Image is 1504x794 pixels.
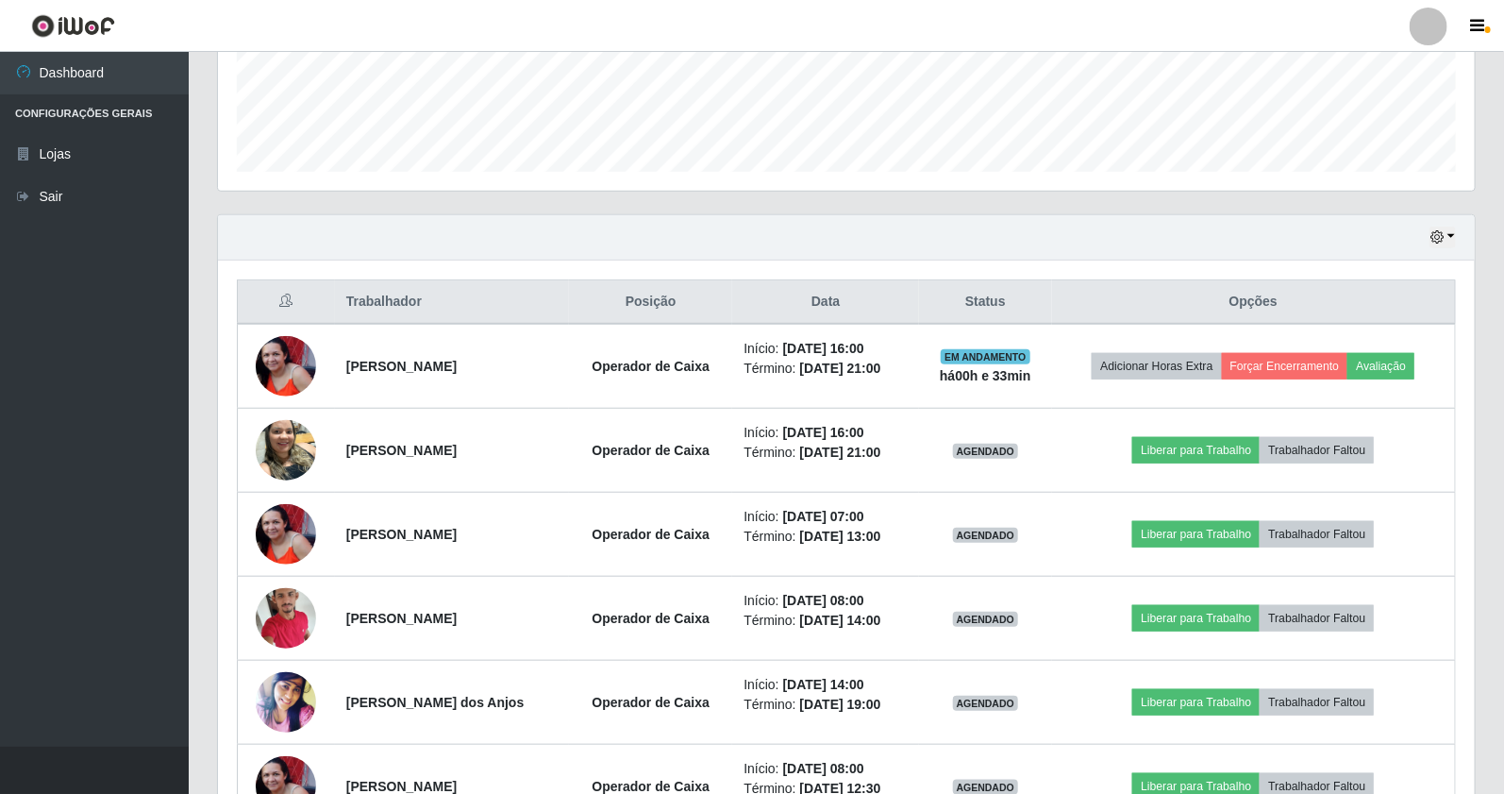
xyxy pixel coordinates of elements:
li: Início: [744,423,908,443]
span: AGENDADO [953,528,1019,543]
time: [DATE] 07:00 [783,509,864,524]
li: Início: [744,339,908,359]
span: AGENDADO [953,696,1019,711]
li: Início: [744,675,908,695]
li: Término: [744,695,908,715]
button: Adicionar Horas Extra [1092,353,1221,380]
img: 1741826148632.jpeg [256,578,316,658]
button: Liberar para Trabalho [1132,689,1260,716]
span: AGENDADO [953,612,1019,627]
li: Término: [744,611,908,631]
strong: [PERSON_NAME] [346,443,457,458]
strong: Operador de Caixa [592,527,710,542]
button: Trabalhador Faltou [1260,605,1374,632]
button: Trabalhador Faltou [1260,521,1374,548]
time: [DATE] 21:00 [800,361,881,376]
strong: Operador de Caixa [592,779,710,794]
button: Trabalhador Faltou [1260,437,1374,464]
strong: Operador de Caixa [592,443,710,458]
strong: Operador de Caixa [592,359,710,374]
li: Término: [744,527,908,547]
button: Liberar para Trabalho [1132,437,1260,464]
strong: Operador de Caixa [592,695,710,710]
strong: Operador de Caixa [592,611,710,626]
li: Início: [744,591,908,611]
time: [DATE] 16:00 [783,341,864,356]
button: Avaliação [1347,353,1414,380]
time: [DATE] 14:00 [800,613,881,628]
th: Trabalhador [335,280,569,325]
span: AGENDADO [953,444,1019,459]
strong: [PERSON_NAME] dos Anjos [346,695,525,710]
time: [DATE] 08:00 [783,593,864,608]
th: Data [732,280,919,325]
button: Trabalhador Faltou [1260,689,1374,716]
strong: [PERSON_NAME] [346,527,457,542]
li: Término: [744,359,908,379]
time: [DATE] 14:00 [783,677,864,692]
time: [DATE] 19:00 [800,697,881,712]
img: 1685320572909.jpeg [256,667,316,738]
button: Liberar para Trabalho [1132,605,1260,632]
img: CoreUI Logo [31,14,115,38]
button: Liberar para Trabalho [1132,521,1260,548]
th: Status [919,280,1052,325]
strong: [PERSON_NAME] [346,359,457,374]
time: [DATE] 13:00 [800,529,881,544]
li: Início: [744,507,908,527]
img: 1745102593554.jpeg [256,410,316,490]
strong: há 00 h e 33 min [940,368,1031,383]
button: Forçar Encerramento [1222,353,1348,380]
th: Opções [1052,280,1456,325]
th: Posição [569,280,732,325]
li: Início: [744,759,908,779]
strong: [PERSON_NAME] [346,779,457,794]
img: 1743338839822.jpeg [256,336,316,397]
img: 1743338839822.jpeg [256,504,316,565]
time: [DATE] 16:00 [783,425,864,440]
span: EM ANDAMENTO [941,349,1030,364]
strong: [PERSON_NAME] [346,611,457,626]
time: [DATE] 08:00 [783,761,864,776]
time: [DATE] 21:00 [800,445,881,460]
li: Término: [744,443,908,463]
